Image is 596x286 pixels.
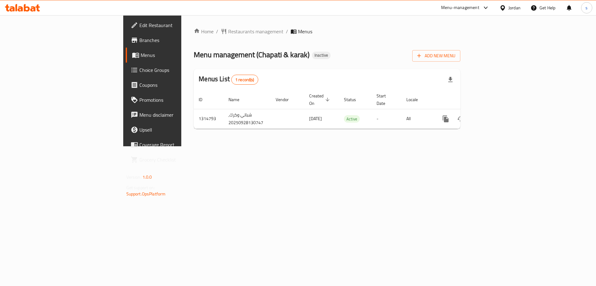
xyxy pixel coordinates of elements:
[139,36,218,44] span: Branches
[377,92,394,107] span: Start Date
[223,109,271,129] td: شباتي وكرك, 20250928130747
[453,111,468,126] button: Change Status
[309,115,322,123] span: [DATE]
[286,28,288,35] li: /
[194,48,309,62] span: Menu management ( Chapati & karak )
[139,156,218,163] span: Grocery Checklist
[585,4,588,11] span: s
[194,28,460,35] nav: breadcrumb
[372,109,401,129] td: -
[126,137,223,152] a: Coverage Report
[126,18,223,33] a: Edit Restaurant
[417,52,455,60] span: Add New Menu
[139,81,218,89] span: Coupons
[312,53,331,58] span: Inactive
[126,63,223,77] a: Choice Groups
[139,126,218,134] span: Upsell
[344,96,364,103] span: Status
[276,96,297,103] span: Vendor
[232,77,258,83] span: 1 record(s)
[344,115,360,123] span: Active
[443,72,458,87] div: Export file
[199,96,210,103] span: ID
[228,28,283,35] span: Restaurants management
[126,173,142,181] span: Version:
[126,48,223,63] a: Menus
[126,122,223,137] a: Upsell
[126,107,223,122] a: Menu disclaimer
[199,74,258,85] h2: Menus List
[126,184,155,192] span: Get support on:
[126,190,166,198] a: Support.OpsPlatform
[139,96,218,104] span: Promotions
[309,92,332,107] span: Created On
[139,21,218,29] span: Edit Restaurant
[441,4,479,12] div: Menu-management
[438,111,453,126] button: more
[141,51,218,59] span: Menus
[126,77,223,92] a: Coupons
[433,90,503,109] th: Actions
[194,90,503,129] table: enhanced table
[312,52,331,59] div: Inactive
[228,96,247,103] span: Name
[142,173,152,181] span: 1.0.0
[412,50,460,62] button: Add New Menu
[139,66,218,74] span: Choice Groups
[126,152,223,167] a: Grocery Checklist
[126,33,223,48] a: Branches
[126,92,223,107] a: Promotions
[139,111,218,119] span: Menu disclaimer
[508,4,521,11] div: Jordan
[221,28,283,35] a: Restaurants management
[401,109,433,129] td: All
[139,141,218,148] span: Coverage Report
[298,28,312,35] span: Menus
[231,75,258,85] div: Total records count
[406,96,426,103] span: Locale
